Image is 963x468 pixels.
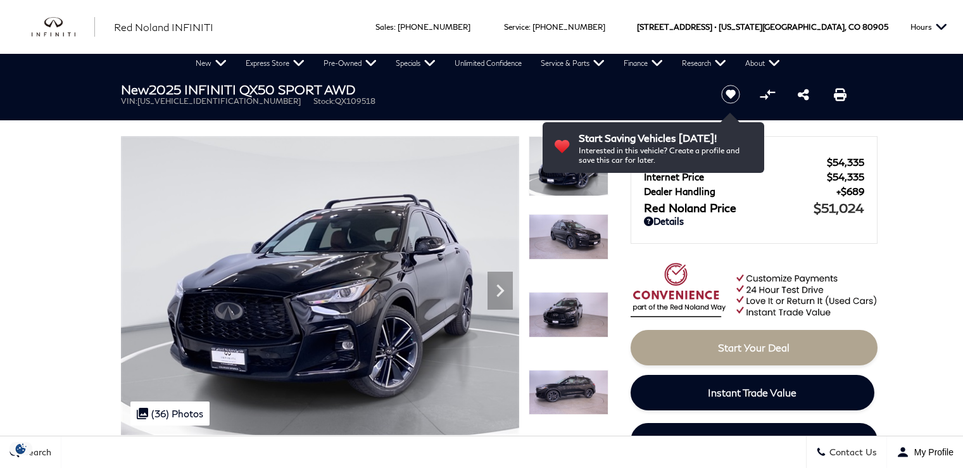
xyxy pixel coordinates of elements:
a: Specials [386,54,445,73]
a: Pre-Owned [314,54,386,73]
span: VIN: [121,96,137,106]
span: Contact Us [826,447,877,458]
a: Schedule Test Drive [631,423,878,459]
span: : [394,22,396,32]
a: Instant Trade Value [631,375,874,410]
span: Sales [375,22,394,32]
a: Dealer Handling $689 [644,186,864,197]
span: Red Noland Price [644,201,814,215]
span: MSRP [644,156,827,168]
a: Share this New 2025 INFINITI QX50 SPORT AWD [798,87,809,102]
strong: New [121,82,149,97]
a: Red Noland INFINITI [114,20,213,35]
span: QX109518 [335,96,375,106]
img: Opt-Out Icon [6,442,35,455]
div: (36) Photos [130,402,210,426]
span: Schedule Test Drive [708,434,800,446]
span: $54,335 [827,156,864,168]
span: Red Noland INFINITI [114,21,213,33]
div: Next [488,272,513,310]
a: [PHONE_NUMBER] [532,22,605,32]
button: Open user profile menu [887,436,963,468]
span: Dealer Handling [644,186,836,197]
a: About [736,54,790,73]
a: [STREET_ADDRESS] • [US_STATE][GEOGRAPHIC_DATA], CO 80905 [637,22,888,32]
img: New 2025 BLACK OBSIDIAN INFINITI SPORT AWD image 1 [529,136,608,196]
img: New 2025 BLACK OBSIDIAN INFINITI SPORT AWD image 4 [529,370,608,415]
span: Service [504,22,529,32]
img: New 2025 BLACK OBSIDIAN INFINITI SPORT AWD image 1 [121,136,519,435]
span: Stock: [313,96,335,106]
a: Service & Parts [531,54,614,73]
a: MSRP $54,335 [644,156,864,168]
a: Start Your Deal [631,330,878,365]
a: Print this New 2025 INFINITI QX50 SPORT AWD [834,87,847,102]
span: Search [20,447,51,458]
span: : [529,22,531,32]
span: [US_VEHICLE_IDENTIFICATION_NUMBER] [137,96,301,106]
span: My Profile [909,447,954,457]
nav: Main Navigation [186,54,790,73]
a: Internet Price $54,335 [644,171,864,182]
img: New 2025 BLACK OBSIDIAN INFINITI SPORT AWD image 2 [529,214,608,260]
span: Internet Price [644,171,827,182]
a: Red Noland Price $51,024 [644,200,864,215]
a: Express Store [236,54,314,73]
a: Details [644,215,864,227]
section: Click to Open Cookie Consent Modal [6,442,35,455]
span: Start Your Deal [718,341,790,353]
span: Instant Trade Value [708,386,796,398]
a: Finance [614,54,672,73]
img: New 2025 BLACK OBSIDIAN INFINITI SPORT AWD image 3 [529,292,608,338]
img: INFINITI [32,17,95,37]
h1: 2025 INFINITI QX50 SPORT AWD [121,82,700,96]
span: $689 [836,186,864,197]
a: [PHONE_NUMBER] [398,22,470,32]
button: Compare vehicle [758,85,777,104]
span: $54,335 [827,171,864,182]
a: Research [672,54,736,73]
a: Unlimited Confidence [445,54,531,73]
a: New [186,54,236,73]
span: $51,024 [814,200,864,215]
button: Save vehicle [717,84,745,104]
a: infiniti [32,17,95,37]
